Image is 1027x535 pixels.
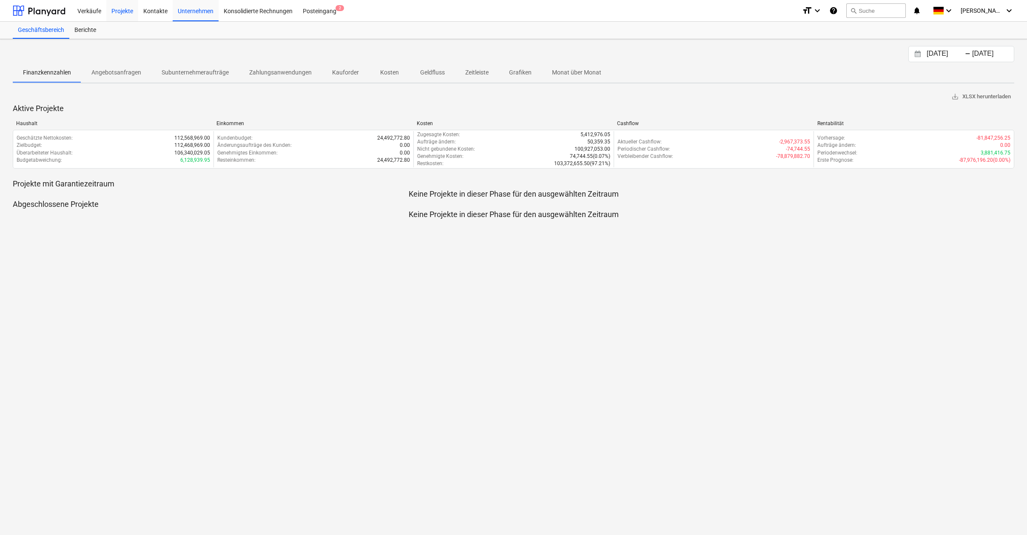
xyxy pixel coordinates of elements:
[944,6,954,16] i: keyboard_arrow_down
[16,120,210,126] div: Haushalt
[174,142,210,149] p: 112,468,969.00
[17,157,62,164] p: Budgetabweichung :
[400,149,410,157] p: 0.00
[617,146,670,153] p: Periodischer Cashflow :
[817,157,853,164] p: Erste Prognose :
[69,22,101,39] a: Berichte
[217,149,278,157] p: Genehmigtes Einkommen :
[570,153,610,160] p: 74,744.55 ( 0.07% )
[910,49,925,59] button: Interact with the calendar and add the check-in date for your trip.
[951,93,959,100] span: save_alt
[976,134,1010,142] p: -81,847,256.25
[417,138,456,146] p: Aufträge ändern :
[13,189,1014,199] p: Keine Projekte in dieser Phase für den ausgewählten Zeitraum
[17,149,73,157] p: Überarbeiteter Haushalt :
[948,90,1014,103] button: XLSX herunterladen
[846,3,906,18] button: Suche
[13,209,1014,220] p: Keine Projekte in dieser Phase für den ausgewählten Zeitraum
[617,120,811,126] div: Cashflow
[217,157,256,164] p: Resteinkommen :
[377,157,410,164] p: 24,492,772.80
[965,51,970,57] div: -
[829,6,838,16] i: Wissensbasis
[817,120,1011,126] div: Rentabilität
[817,134,845,142] p: Vorhersage :
[575,146,610,153] p: 100,927,053.00
[617,153,673,160] p: Verbleibender Cashflow :
[554,160,610,167] p: 103,372,655.50 ( 97.21% )
[336,5,344,11] span: 2
[400,142,410,149] p: 0.00
[951,92,1011,102] span: XLSX herunterladen
[417,120,610,126] div: Kosten
[13,103,1014,114] p: Aktive Projekte
[509,68,532,77] p: Grafiken
[552,68,601,77] p: Monat über Monat
[180,157,210,164] p: 6,128,939.95
[23,68,71,77] p: Finanzkennzahlen
[817,142,856,149] p: Aufträge ändern :
[776,153,810,160] p: -78,879,882.70
[587,138,610,146] p: 50,359.35
[779,138,810,146] p: -2,967,373.55
[379,68,400,77] p: Kosten
[420,68,445,77] p: Geldfluss
[13,22,69,39] a: Geschäftsbereich
[925,48,968,60] input: Startdatum
[217,134,253,142] p: Kundenbudget :
[17,134,73,142] p: Geschätzte Nettokosten :
[984,494,1027,535] div: Chat-Widget
[812,6,822,16] i: keyboard_arrow_down
[417,160,444,167] p: Restkosten :
[174,149,210,157] p: 106,340,029.05
[377,134,410,142] p: 24,492,772.80
[465,68,489,77] p: Zeitleiste
[970,48,1014,60] input: Enddatum
[786,146,810,153] p: -74,744.55
[174,134,210,142] p: 112,568,969.00
[959,157,1010,164] p: -87,976,196.20 ( 0.00% )
[216,120,410,126] div: Einkommen
[617,138,662,146] p: Aktueller Cashflow :
[13,199,1014,209] p: Abgeschlossene Projekte
[961,7,1003,14] span: [PERSON_NAME]
[162,68,229,77] p: Subunternehmeraufträge
[1000,142,1010,149] p: 0.00
[580,131,610,138] p: 5,412,976.05
[981,149,1010,157] p: 3,881,416.75
[417,131,460,138] p: Zugesagte Kosten :
[817,149,857,157] p: Periodenwechsel :
[332,68,359,77] p: Kauforder
[850,7,857,14] span: search
[249,68,312,77] p: Zahlungsanwendungen
[984,494,1027,535] iframe: Chat Widget
[802,6,812,16] i: format_size
[217,142,292,149] p: Änderungsaufträge des Kunden :
[417,153,464,160] p: Genehmigte Kosten :
[1004,6,1014,16] i: keyboard_arrow_down
[417,146,475,153] p: Nicht gebundene Kosten :
[17,142,42,149] p: Zielbudget :
[13,179,1014,189] p: Projekte mit Garantiezeitraum
[91,68,141,77] p: Angebotsanfragen
[913,6,921,16] i: notifications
